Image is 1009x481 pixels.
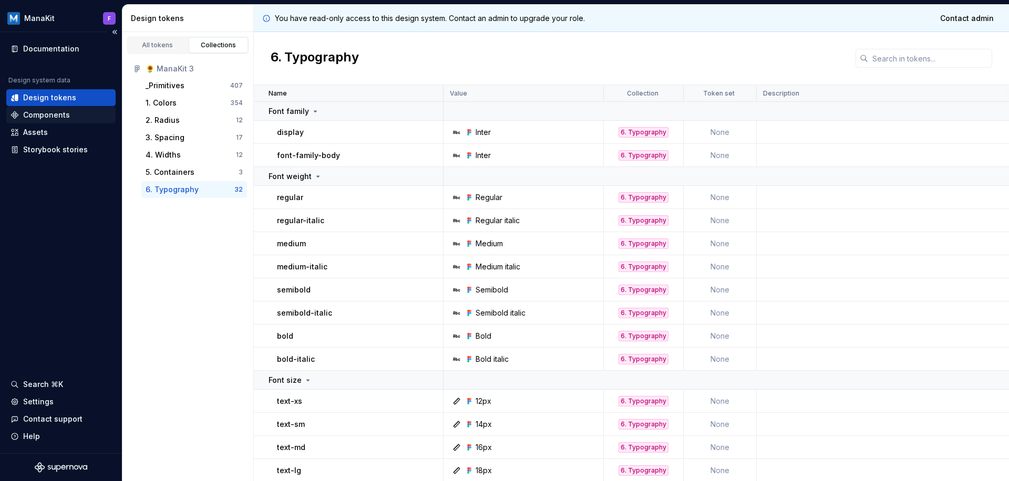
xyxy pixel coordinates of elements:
div: Inter [476,127,491,138]
td: None [684,348,757,371]
button: Help [6,428,116,445]
div: 3. Spacing [146,132,184,143]
a: Contact admin [933,9,1001,28]
div: 1. Colors [146,98,177,108]
div: Collections [192,41,245,49]
div: All tokens [131,41,184,49]
h2: 6. Typography [271,49,359,68]
div: Regular [476,192,502,203]
p: text-md [277,442,305,453]
div: 16px [476,442,492,453]
p: display [277,127,304,138]
td: None [684,413,757,436]
button: _Primitives407 [141,77,247,94]
td: None [684,301,757,325]
div: 6. Typography [619,331,668,341]
div: 407 [230,81,243,90]
div: Components [23,110,70,120]
p: Token set [703,89,735,98]
div: 2. Radius [146,115,180,126]
div: Documentation [23,44,79,54]
p: medium [277,238,306,249]
div: 6. Typography [619,285,668,295]
div: Design system data [8,76,70,85]
div: Medium [476,238,503,249]
td: None [684,278,757,301]
div: Assets [23,127,48,138]
div: 3 [239,168,243,176]
div: 6. Typography [619,215,668,226]
div: ManaKit [24,13,55,24]
a: 3. Spacing17 [141,129,247,146]
button: ManaKitF [2,7,120,29]
p: Value [450,89,467,98]
div: F [108,14,111,23]
a: 6. Typography32 [141,181,247,198]
div: Inter [476,150,491,161]
a: Design tokens [6,89,116,106]
div: 6. Typography [619,465,668,476]
div: Regular italic [476,215,520,226]
p: text-sm [277,419,305,430]
p: font-family-body [277,150,340,161]
button: 4. Widths12 [141,147,247,163]
img: 444e3117-43a1-4503-92e6-3e31d1175a78.png [7,12,20,25]
a: Storybook stories [6,141,116,158]
button: 2. Radius12 [141,112,247,129]
div: 4. Widths [146,150,181,160]
td: None [684,144,757,167]
p: regular-italic [277,215,324,226]
button: Search ⌘K [6,376,116,393]
div: Semibold italic [476,308,526,318]
div: Help [23,431,40,442]
button: 5. Containers3 [141,164,247,181]
p: Font family [269,106,309,117]
div: 6. Typography [619,396,668,406]
button: 1. Colors354 [141,95,247,111]
a: Settings [6,393,116,410]
div: 6. Typography [619,419,668,430]
div: Settings [23,396,54,407]
div: Design tokens [131,13,249,24]
p: Font size [269,375,302,385]
td: None [684,390,757,413]
a: Documentation [6,40,116,57]
div: 354 [230,99,243,107]
svg: Supernova Logo [35,462,87,473]
div: 6. Typography [619,354,668,364]
div: 6. Typography [619,442,668,453]
p: medium-italic [277,262,327,272]
div: Medium italic [476,262,520,272]
div: 12 [236,116,243,124]
td: None [684,436,757,459]
div: 6. Typography [619,150,668,161]
button: Collapse sidebar [107,25,122,39]
div: Bold italic [476,354,509,364]
div: 6. Typography [619,262,668,272]
td: None [684,255,757,278]
p: bold-italic [277,354,315,364]
p: bold [277,331,293,341]
p: You have read-only access to this design system. Contact an admin to upgrade your role. [275,13,585,24]
div: 🌻 ManaKit 3 [146,64,243,74]
div: 6. Typography [619,127,668,138]
div: 6. Typography [146,184,199,195]
div: 14px [476,419,492,430]
div: 6. Typography [619,308,668,318]
div: 6. Typography [619,238,668,249]
td: None [684,121,757,144]
td: None [684,209,757,232]
div: 12 [236,151,243,159]
div: 6. Typography [619,192,668,203]
div: 5. Containers [146,167,194,177]
div: Storybook stories [23,144,88,155]
div: Contact support [23,414,83,424]
p: text-xs [277,396,302,406]
div: Search ⌘K [23,379,63,390]
a: Assets [6,124,116,141]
